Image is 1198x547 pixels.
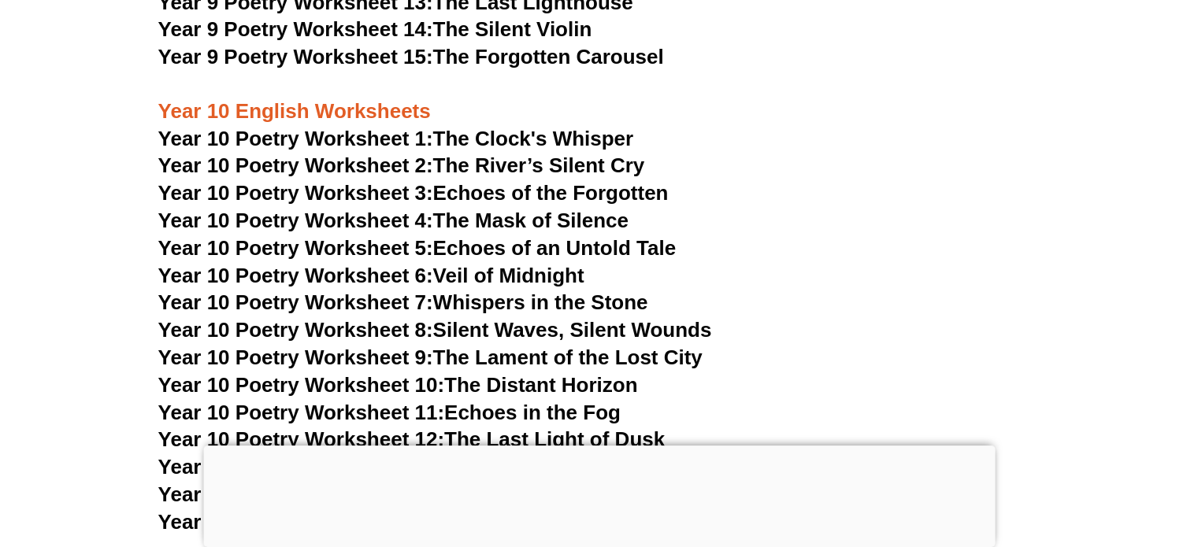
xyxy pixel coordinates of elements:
[158,401,621,424] a: Year 10 Poetry Worksheet 11:Echoes in the Fog
[158,236,677,260] a: Year 10 Poetry Worksheet 5:Echoes of an Untold Tale
[158,153,433,177] span: Year 10 Poetry Worksheet 2:
[158,17,592,41] a: Year 9 Poetry Worksheet 14:The Silent Violin
[158,209,629,232] a: Year 10 Poetry Worksheet 4:The Mask of Silence
[158,236,433,260] span: Year 10 Poetry Worksheet 5:
[158,510,445,534] span: Year 10 Poetry Worksheet 15:
[158,181,669,205] a: Year 10 Poetry Worksheet 3:Echoes of the Forgotten
[158,290,433,314] span: Year 10 Poetry Worksheet 7:
[936,370,1198,547] iframe: Chat Widget
[158,401,445,424] span: Year 10 Poetry Worksheet 11:
[158,455,712,479] a: Year 10 Poetry Worksheet 13:Whispers of the Overgrown
[158,373,638,397] a: Year 10 Poetry Worksheet 10:The Distant Horizon
[158,373,445,397] span: Year 10 Poetry Worksheet 10:
[158,290,648,314] a: Year 10 Poetry Worksheet 7:Whispers in the Stone
[158,346,703,369] a: Year 10 Poetry Worksheet 9:The Lament of the Lost City
[158,45,664,68] a: Year 9 Poetry Worksheet 15:The Forgotten Carousel
[158,482,445,506] span: Year 10 Poetry Worksheet 14:
[158,45,433,68] span: Year 9 Poetry Worksheet 15:
[203,445,995,543] iframe: Advertisement
[158,427,445,451] span: Year 10 Poetry Worksheet 12:
[158,455,445,479] span: Year 10 Poetry Worksheet 13:
[158,427,666,451] a: Year 10 Poetry Worksheet 12:The Last Light of Dusk
[158,72,1040,125] h3: Year 10 English Worksheets
[158,264,433,287] span: Year 10 Poetry Worksheet 6:
[158,510,651,534] a: Year 10 Poetry Worksheet 15:Fragments of Silence
[158,482,709,506] a: Year 10 Poetry Worksheet 14:Echoes of the Ancient Path
[158,181,433,205] span: Year 10 Poetry Worksheet 3:
[158,318,433,342] span: Year 10 Poetry Worksheet 8:
[158,153,645,177] a: Year 10 Poetry Worksheet 2:The River’s Silent Cry
[158,264,584,287] a: Year 10 Poetry Worksheet 6:Veil of Midnight
[158,209,433,232] span: Year 10 Poetry Worksheet 4:
[158,318,712,342] a: Year 10 Poetry Worksheet 8:Silent Waves, Silent Wounds
[158,346,433,369] span: Year 10 Poetry Worksheet 9:
[158,127,433,150] span: Year 10 Poetry Worksheet 1:
[158,127,634,150] a: Year 10 Poetry Worksheet 1:The Clock's Whisper
[158,17,433,41] span: Year 9 Poetry Worksheet 14:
